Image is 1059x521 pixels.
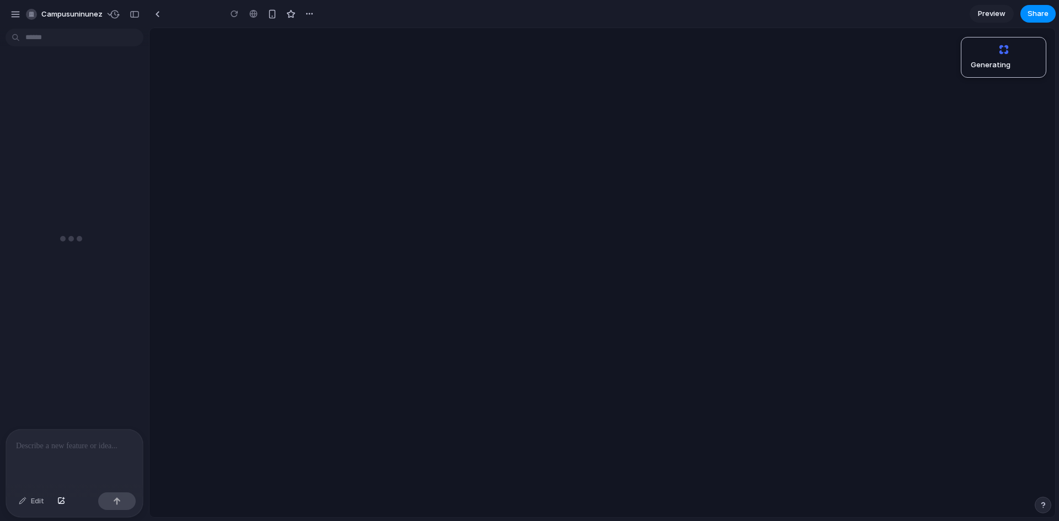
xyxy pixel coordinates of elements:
[1020,5,1056,23] button: Share
[22,6,120,23] button: campusuninunez
[971,60,1042,71] span: Generating
[970,5,1014,23] a: Preview
[1028,8,1049,19] span: Share
[41,9,103,20] span: campusuninunez
[978,8,1005,19] span: Preview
